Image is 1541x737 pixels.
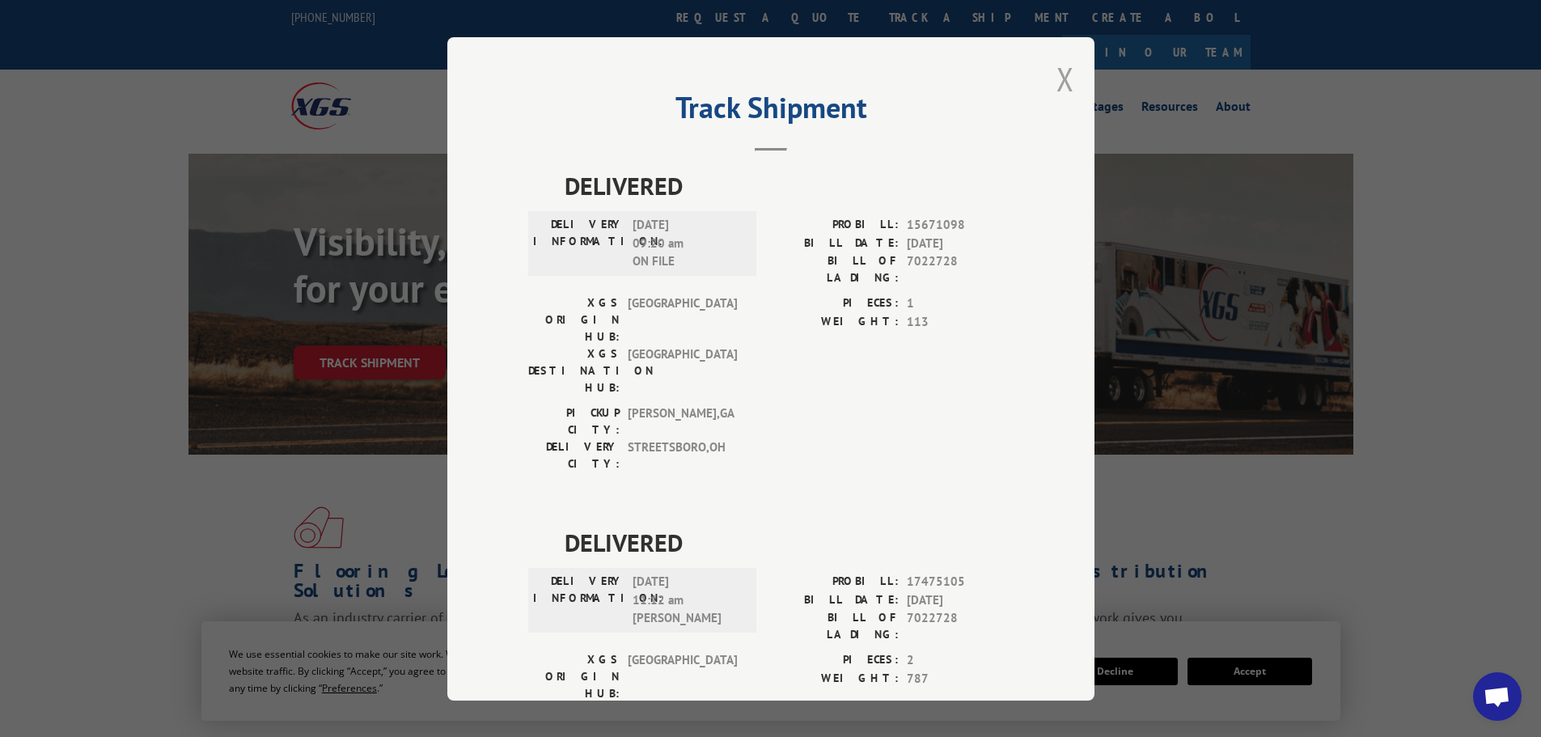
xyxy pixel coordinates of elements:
[628,405,737,438] span: [PERSON_NAME] , GA
[907,294,1014,313] span: 1
[907,609,1014,643] span: 7022728
[771,609,899,643] label: BILL OF LADING:
[907,669,1014,688] span: 787
[907,591,1014,609] span: [DATE]
[771,216,899,235] label: PROBILL:
[771,669,899,688] label: WEIGHT:
[528,96,1014,127] h2: Track Shipment
[771,591,899,609] label: BILL DATE:
[633,573,742,628] span: [DATE] 11:12 am [PERSON_NAME]
[771,234,899,252] label: BILL DATE:
[771,573,899,591] label: PROBILL:
[907,573,1014,591] span: 17475105
[907,216,1014,235] span: 15671098
[528,345,620,396] label: XGS DESTINATION HUB:
[528,651,620,702] label: XGS ORIGIN HUB:
[628,345,737,396] span: [GEOGRAPHIC_DATA]
[1056,57,1074,100] button: Close modal
[633,216,742,271] span: [DATE] 09:20 am ON FILE
[771,651,899,670] label: PIECES:
[533,573,624,628] label: DELIVERY INFORMATION:
[528,405,620,438] label: PICKUP CITY:
[907,651,1014,670] span: 2
[628,294,737,345] span: [GEOGRAPHIC_DATA]
[907,234,1014,252] span: [DATE]
[771,312,899,331] label: WEIGHT:
[565,524,1014,561] span: DELIVERED
[771,294,899,313] label: PIECES:
[533,216,624,271] label: DELIVERY INFORMATION:
[528,438,620,472] label: DELIVERY CITY:
[771,252,899,286] label: BILL OF LADING:
[628,651,737,702] span: [GEOGRAPHIC_DATA]
[907,252,1014,286] span: 7022728
[907,312,1014,331] span: 113
[565,167,1014,204] span: DELIVERED
[1473,672,1522,721] div: Open chat
[628,438,737,472] span: STREETSBORO , OH
[528,294,620,345] label: XGS ORIGIN HUB:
